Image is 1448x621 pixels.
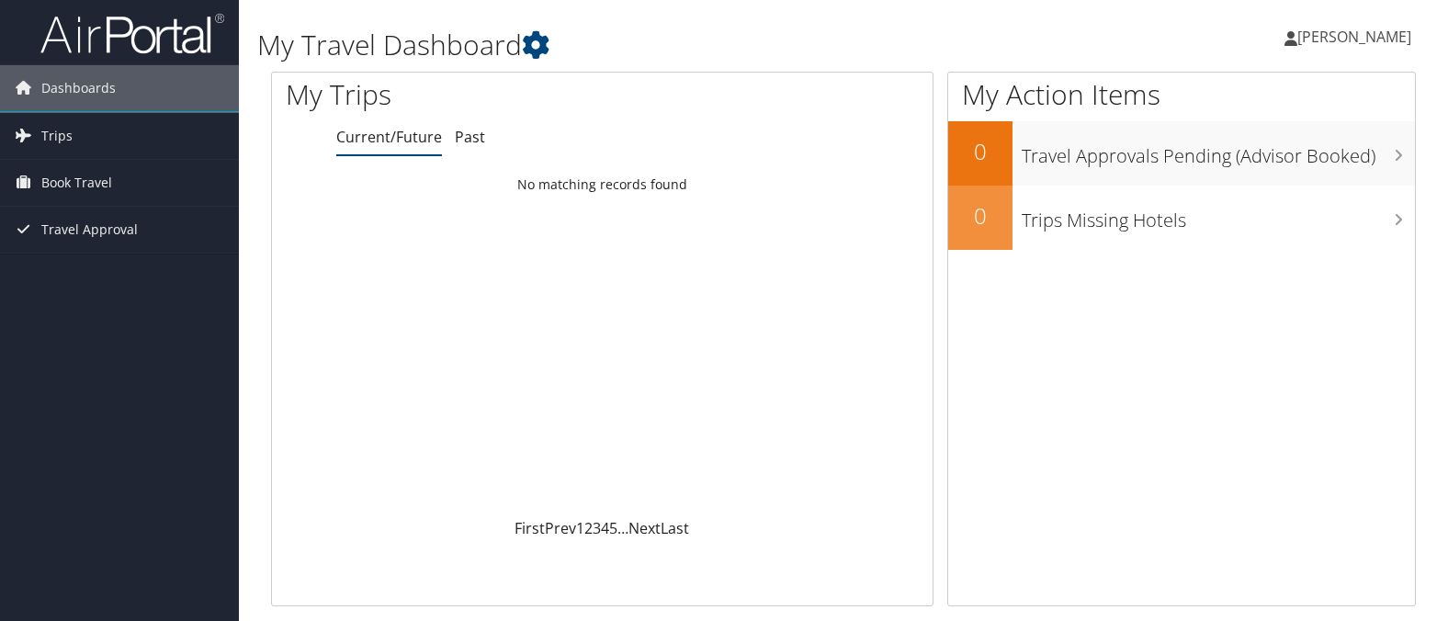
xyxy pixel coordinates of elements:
span: Trips [41,113,73,159]
h1: My Travel Dashboard [257,26,1039,64]
a: 3 [593,518,601,538]
h2: 0 [948,136,1012,167]
a: 2 [584,518,593,538]
h1: My Trips [286,75,643,114]
a: 4 [601,518,609,538]
a: Prev [545,518,576,538]
a: Current/Future [336,127,442,147]
span: [PERSON_NAME] [1297,27,1411,47]
h3: Trips Missing Hotels [1022,198,1415,233]
span: Dashboards [41,65,116,111]
a: Last [661,518,689,538]
a: 1 [576,518,584,538]
td: No matching records found [272,168,933,201]
a: Next [628,518,661,538]
h3: Travel Approvals Pending (Advisor Booked) [1022,134,1415,169]
a: Past [455,127,485,147]
span: Book Travel [41,160,112,206]
a: [PERSON_NAME] [1284,9,1430,64]
img: airportal-logo.png [40,12,224,55]
h1: My Action Items [948,75,1415,114]
span: … [617,518,628,538]
span: Travel Approval [41,207,138,253]
h2: 0 [948,200,1012,231]
a: 0Travel Approvals Pending (Advisor Booked) [948,121,1415,186]
a: First [515,518,545,538]
a: 0Trips Missing Hotels [948,186,1415,250]
a: 5 [609,518,617,538]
